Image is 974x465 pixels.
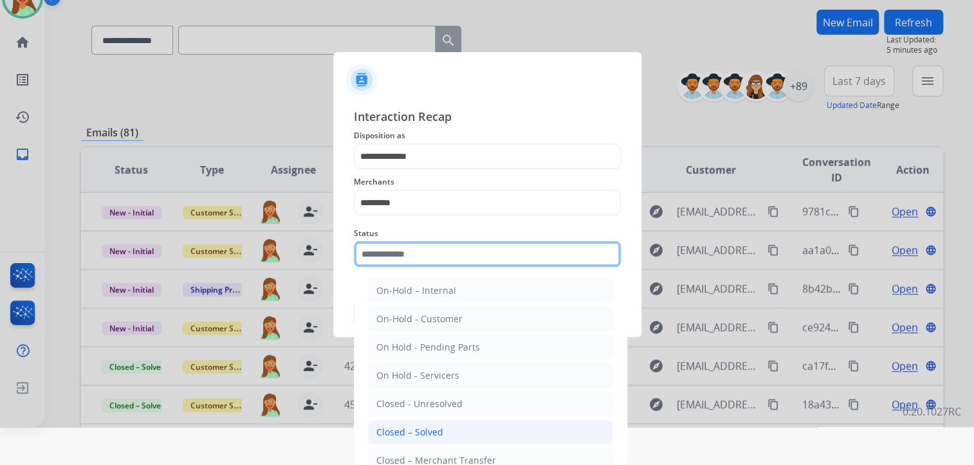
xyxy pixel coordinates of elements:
[376,313,463,325] div: On-Hold - Customer
[354,226,621,241] span: Status
[354,128,621,143] span: Disposition as
[903,404,961,419] p: 0.20.1027RC
[376,341,480,354] div: On Hold - Pending Parts
[376,284,456,297] div: On-Hold – Internal
[376,426,443,439] div: Closed – Solved
[346,64,377,95] img: contactIcon
[354,107,621,128] span: Interaction Recap
[376,369,459,382] div: On Hold - Servicers
[376,397,463,410] div: Closed - Unresolved
[354,174,621,190] span: Merchants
